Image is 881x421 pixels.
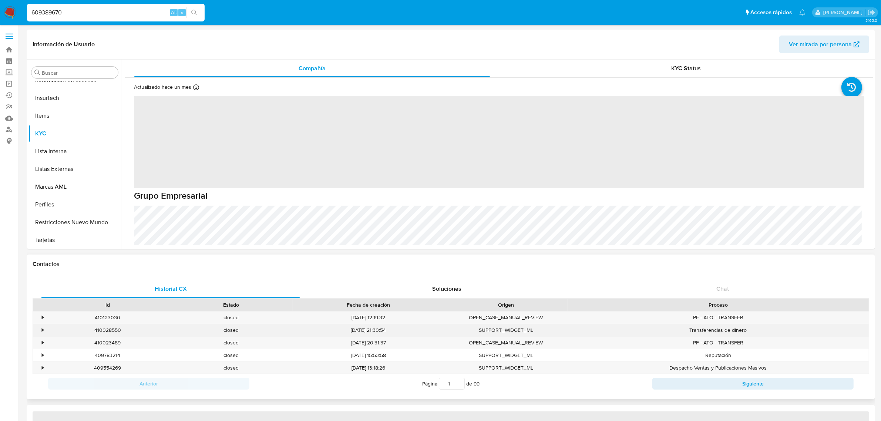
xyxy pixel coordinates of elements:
div: SUPPORT_WIDGET_ML [444,324,568,336]
button: Anterior [48,378,249,390]
div: Estado [174,301,287,309]
div: • [42,352,44,359]
div: Despacho Ventas y Publicaciones Masivos [568,362,869,374]
span: KYC Status [672,64,701,73]
p: Actualizado hace un mes [134,84,191,91]
button: Tarjetas [28,231,121,249]
h1: Contactos [33,260,869,268]
div: 410028550 [46,324,169,336]
button: Perfiles [28,196,121,213]
span: Compañía [299,64,326,73]
div: Reputación [568,349,869,361]
input: Buscar [42,70,115,76]
div: 409554269 [46,362,169,374]
div: Id [51,301,164,309]
span: 99 [474,380,480,387]
div: Proceso [573,301,864,309]
h6: Estructura corporativa [134,247,864,258]
button: Ver mirada por persona [779,36,869,53]
div: [DATE] 15:53:58 [293,349,444,361]
div: closed [169,324,292,336]
button: Listas Externas [28,160,121,178]
div: 410123030 [46,311,169,324]
div: • [42,327,44,334]
div: SUPPORT_WIDGET_ML [444,362,568,374]
button: Marcas AML [28,178,121,196]
div: • [42,364,44,371]
span: ‌ [134,96,864,188]
div: 409783214 [46,349,169,361]
button: KYC [28,125,121,142]
span: Accesos rápidos [750,9,792,16]
button: search-icon [186,7,202,18]
div: closed [169,337,292,349]
div: 410023489 [46,337,169,349]
div: SUPPORT_WIDGET_ML [444,349,568,361]
span: Ver mirada por persona [789,36,852,53]
span: Chat [716,284,729,293]
div: [DATE] 13:18:26 [293,362,444,374]
div: • [42,314,44,321]
div: Origen [450,301,562,309]
div: [DATE] 12:19:32 [293,311,444,324]
p: marianathalie.grajeda@mercadolibre.com.mx [823,9,865,16]
button: Siguiente [652,378,854,390]
div: closed [169,349,292,361]
div: PF - ATO - TRANSFER [568,311,869,324]
span: Página de [422,378,480,390]
span: Soluciones [432,284,461,293]
h1: Información de Usuario [33,41,95,48]
span: s [181,9,183,16]
h1: Grupo Empresarial [134,190,864,201]
div: OPEN_CASE_MANUAL_REVIEW [444,337,568,349]
button: Buscar [34,70,40,75]
input: Buscar usuario o caso... [27,8,205,17]
button: Lista Interna [28,142,121,160]
div: • [42,339,44,346]
span: Historial CX [155,284,187,293]
div: [DATE] 20:31:37 [293,337,444,349]
button: Items [28,107,121,125]
span: Alt [171,9,177,16]
div: OPEN_CASE_MANUAL_REVIEW [444,311,568,324]
div: closed [169,311,292,324]
div: [DATE] 21:30:54 [293,324,444,336]
a: Notificaciones [799,9,806,16]
button: Insurtech [28,89,121,107]
div: closed [169,362,292,374]
div: Fecha de creación [298,301,439,309]
a: Salir [868,9,875,16]
button: Restricciones Nuevo Mundo [28,213,121,231]
div: Transferencias de dinero [568,324,869,336]
div: PF - ATO - TRANSFER [568,337,869,349]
